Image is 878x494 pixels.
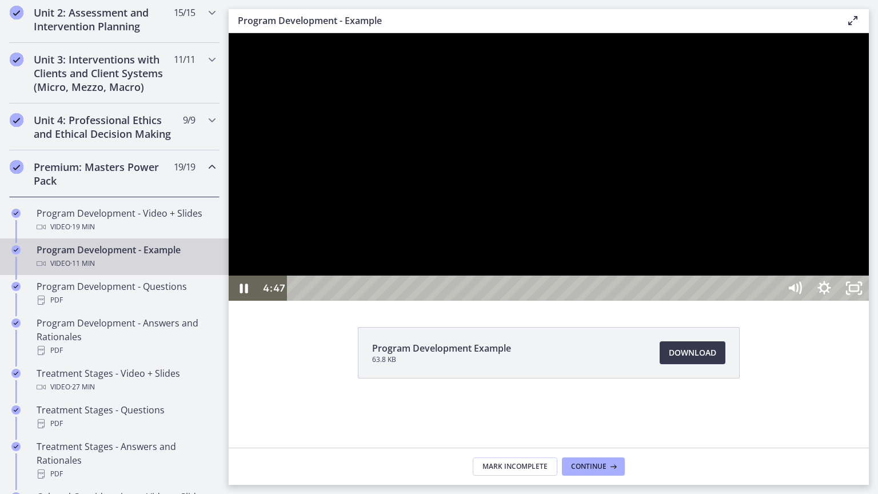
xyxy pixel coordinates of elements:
[11,369,21,378] i: Completed
[11,209,21,218] i: Completed
[37,380,215,394] div: Video
[70,380,95,394] span: · 27 min
[174,6,195,19] span: 15 / 15
[34,113,173,141] h2: Unit 4: Professional Ethics and Ethical Decision Making
[11,442,21,451] i: Completed
[174,53,195,66] span: 11 / 11
[34,6,173,33] h2: Unit 2: Assessment and Intervention Planning
[10,53,23,66] i: Completed
[37,293,215,307] div: PDF
[37,467,215,481] div: PDF
[482,462,548,471] span: Mark Incomplete
[70,220,95,234] span: · 19 min
[10,113,23,127] i: Completed
[37,417,215,431] div: PDF
[34,53,173,94] h2: Unit 3: Interventions with Clients and Client Systems (Micro, Mezzo, Macro)
[70,257,95,270] span: · 11 min
[37,257,215,270] div: Video
[11,318,21,328] i: Completed
[610,242,640,268] button: Unfullscreen
[10,6,23,19] i: Completed
[473,457,557,476] button: Mark Incomplete
[372,355,511,364] span: 63.8 KB
[37,403,215,431] div: Treatment Stages - Questions
[571,462,606,471] span: Continue
[37,280,215,307] div: Program Development - Questions
[229,33,869,301] iframe: Video Lesson
[238,14,828,27] h3: Program Development - Example
[37,440,215,481] div: Treatment Stages - Answers and Rationales
[37,366,215,394] div: Treatment Stages - Video + Slides
[37,220,215,234] div: Video
[37,344,215,357] div: PDF
[11,282,21,291] i: Completed
[551,242,581,268] button: Mute
[669,346,716,360] span: Download
[562,457,625,476] button: Continue
[183,113,195,127] span: 9 / 9
[37,316,215,357] div: Program Development - Answers and Rationales
[10,160,23,174] i: Completed
[34,160,173,188] h2: Premium: Masters Power Pack
[37,243,215,270] div: Program Development - Example
[174,160,195,174] span: 19 / 19
[37,206,215,234] div: Program Development - Video + Slides
[581,242,610,268] button: Show settings menu
[372,341,511,355] span: Program Development Example
[11,245,21,254] i: Completed
[11,405,21,415] i: Completed
[660,341,725,364] a: Download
